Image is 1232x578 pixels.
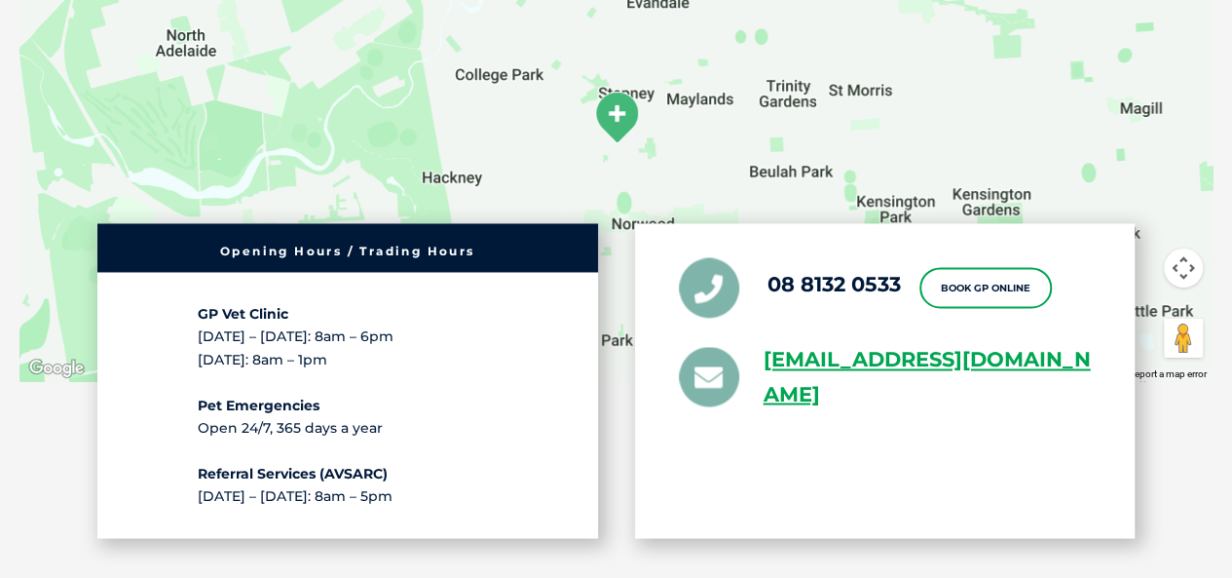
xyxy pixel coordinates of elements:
[764,344,1092,412] a: [EMAIL_ADDRESS][DOMAIN_NAME]
[107,247,588,258] h6: Opening Hours / Trading Hours
[767,272,901,296] a: 08 8132 0533
[198,396,319,413] b: Pet Emergencies
[198,306,288,324] b: GP Vet Clinic
[198,462,498,507] p: [DATE] – [DATE]: 8am – 5pm
[198,464,388,482] b: Referral Services (AVSARC)
[198,304,498,372] p: [DATE] – [DATE]: 8am – 6pm [DATE]: 8am – 1pm
[198,394,498,439] p: Open 24/7, 365 days a year
[919,268,1052,309] a: Book GP Online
